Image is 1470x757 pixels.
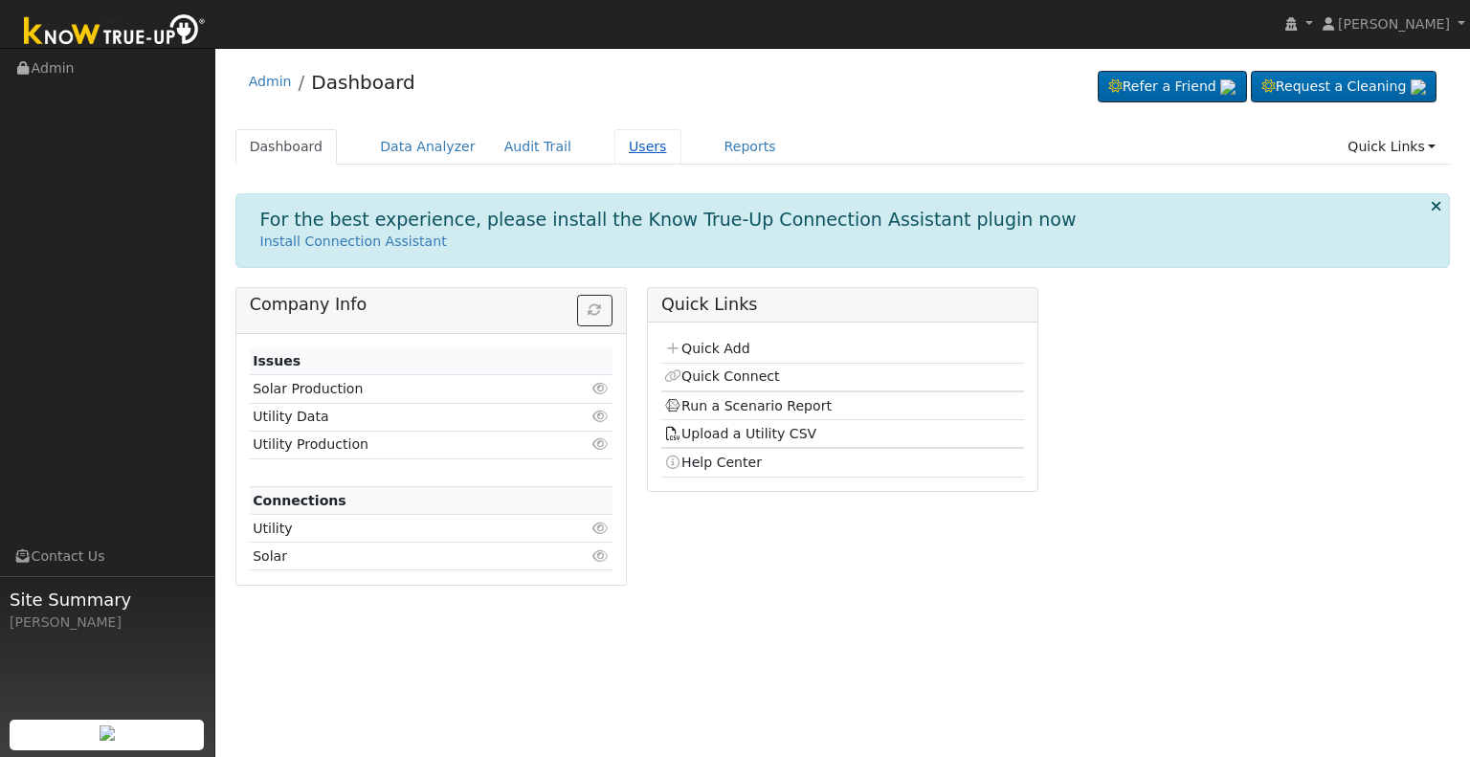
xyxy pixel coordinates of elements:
a: Upload a Utility CSV [664,426,816,441]
a: Dashboard [311,71,415,94]
a: Help Center [664,455,762,470]
strong: Connections [253,493,346,508]
i: Click to view [592,410,610,423]
a: Quick Links [1333,129,1450,165]
a: Reports [710,129,791,165]
a: Admin [249,74,292,89]
span: Site Summary [10,587,205,612]
i: Click to view [592,522,610,535]
a: Install Connection Assistant [260,234,447,249]
a: Quick Add [664,341,749,356]
i: Click to view [592,549,610,563]
a: Quick Connect [664,368,779,384]
a: Users [614,129,681,165]
a: Dashboard [235,129,338,165]
img: retrieve [1220,79,1236,95]
a: Audit Trail [490,129,586,165]
i: Click to view [592,382,610,395]
h1: For the best experience, please install the Know True-Up Connection Assistant plugin now [260,209,1077,231]
div: [PERSON_NAME] [10,612,205,633]
span: [PERSON_NAME] [1338,16,1450,32]
a: Data Analyzer [366,129,490,165]
h5: Company Info [250,295,612,315]
img: Know True-Up [14,11,215,54]
h5: Quick Links [661,295,1024,315]
i: Click to view [592,437,610,451]
strong: Issues [253,353,301,368]
img: retrieve [100,725,115,741]
a: Run a Scenario Report [664,398,832,413]
td: Solar [250,543,554,570]
td: Utility [250,515,554,543]
td: Utility Production [250,431,554,458]
a: Refer a Friend [1098,71,1247,103]
img: retrieve [1411,79,1426,95]
a: Request a Cleaning [1251,71,1437,103]
td: Utility Data [250,403,554,431]
td: Solar Production [250,375,554,403]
